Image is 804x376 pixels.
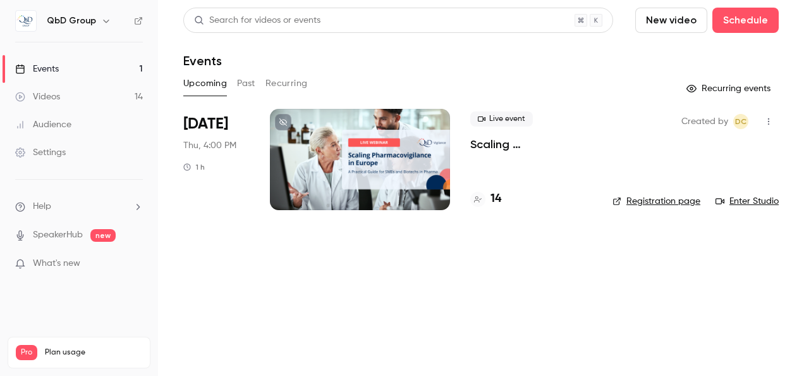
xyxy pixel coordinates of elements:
div: Audience [15,118,71,131]
a: Enter Studio [716,195,779,208]
span: Created by [681,114,728,129]
div: Videos [15,91,60,103]
div: Search for videos or events [194,14,320,27]
button: Schedule [712,8,779,33]
button: Upcoming [183,73,227,94]
span: Live event [470,111,533,127]
div: 1 h [183,162,205,172]
span: Plan usage [45,348,142,358]
div: Nov 13 Thu, 4:00 PM (Europe/Madrid) [183,109,250,210]
div: Events [15,63,59,75]
button: Recurring events [681,78,779,99]
a: 14 [470,191,501,208]
li: help-dropdown-opener [15,200,143,213]
button: Recurring [265,73,308,94]
span: [DATE] [183,114,228,134]
span: Thu, 4:00 PM [183,139,236,152]
h1: Events [183,53,222,68]
a: Registration page [612,195,700,208]
span: Daniel Cubero [733,114,748,129]
span: DC [735,114,746,129]
img: QbD Group [16,11,36,31]
span: What's new [33,257,80,270]
h4: 14 [490,191,501,208]
h6: QbD Group [47,15,96,27]
a: SpeakerHub [33,229,83,242]
div: Settings [15,146,66,159]
a: Scaling Pharmacovigilance in [GEOGRAPHIC_DATA]: A Practical Guide for Pharma SMEs and Biotechs [470,137,592,152]
span: Pro [16,345,37,360]
button: New video [635,8,707,33]
button: Past [237,73,255,94]
span: Help [33,200,51,213]
span: new [90,229,116,242]
iframe: Noticeable Trigger [128,258,143,270]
